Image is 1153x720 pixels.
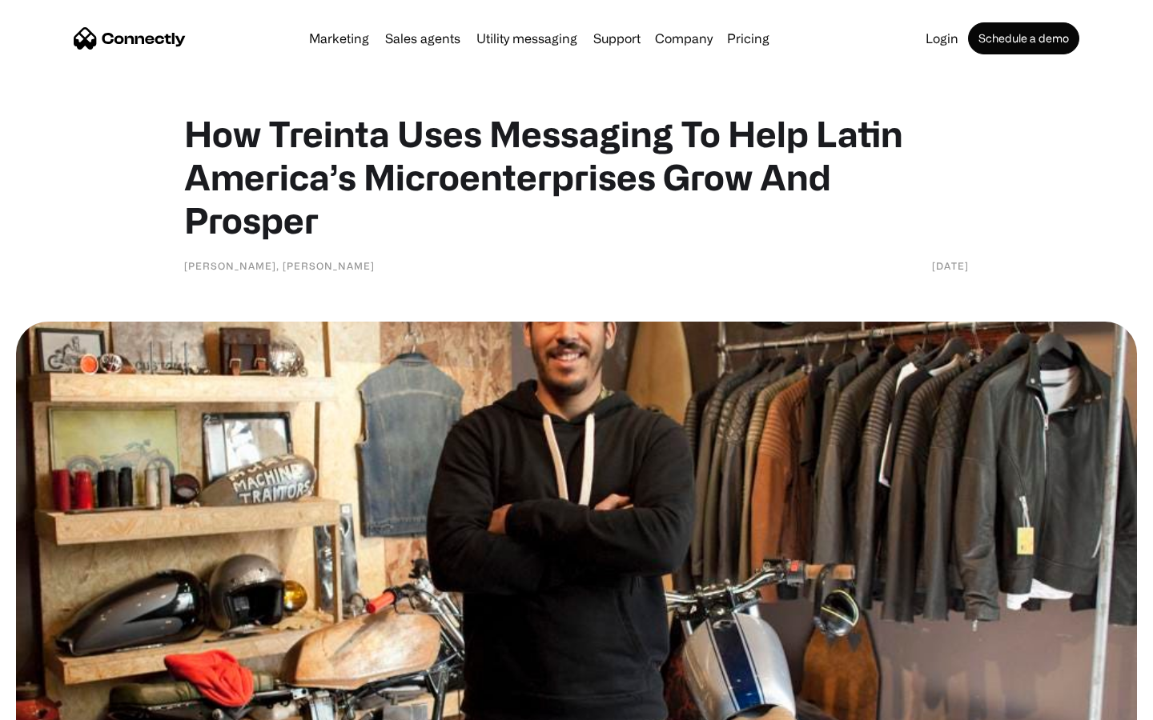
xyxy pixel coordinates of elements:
div: [DATE] [932,258,969,274]
a: Marketing [303,32,376,45]
a: Utility messaging [470,32,584,45]
a: Support [587,32,647,45]
ul: Language list [32,692,96,714]
div: [PERSON_NAME], [PERSON_NAME] [184,258,375,274]
a: Login [919,32,965,45]
a: Sales agents [379,32,467,45]
h1: How Treinta Uses Messaging To Help Latin America’s Microenterprises Grow And Prosper [184,112,969,242]
a: Schedule a demo [968,22,1079,54]
a: Pricing [721,32,776,45]
div: Company [655,27,713,50]
aside: Language selected: English [16,692,96,714]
